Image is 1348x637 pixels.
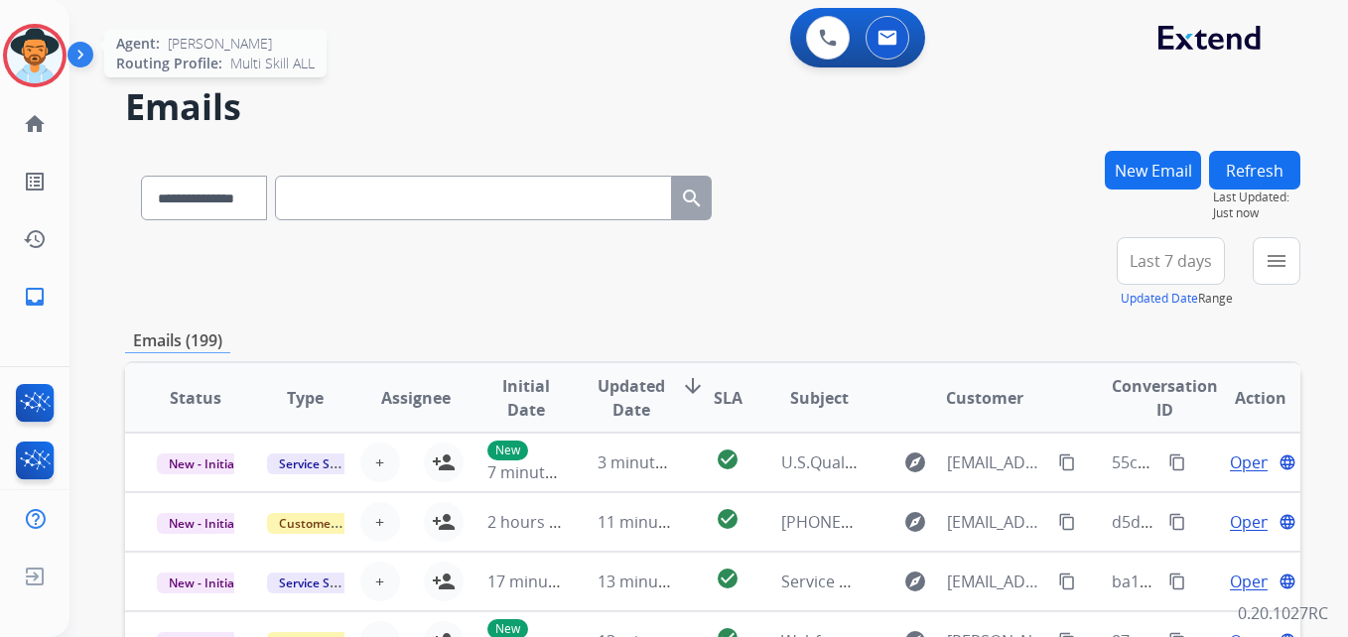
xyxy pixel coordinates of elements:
[1213,205,1300,221] span: Just now
[781,451,1076,473] span: U.S.Quality Furniture Invoice Statement
[1117,237,1225,285] button: Last 7 days
[360,502,400,542] button: +
[1105,151,1201,190] button: New Email
[1279,573,1296,590] mat-icon: language
[487,461,594,483] span: 7 minutes ago
[170,386,221,410] span: Status
[23,285,47,309] mat-icon: inbox
[432,510,456,534] mat-icon: person_add
[947,570,1047,593] span: [EMAIL_ADDRESS][DOMAIN_NAME]
[781,511,1002,533] span: [PHONE_NUMBER] Sofa Claim
[1279,513,1296,531] mat-icon: language
[716,507,740,531] mat-icon: check_circle
[781,571,1339,592] span: Service Order 02b9605b-7425-4ae8-9483-2a8061bfdf52 Booked with Velofix
[125,87,1300,127] h2: Emails
[7,28,63,83] img: avatar
[947,510,1047,534] span: [EMAIL_ADDRESS][DOMAIN_NAME]
[381,386,451,410] span: Assignee
[1213,190,1300,205] span: Last Updated:
[487,571,603,592] span: 17 minutes ago
[716,567,740,590] mat-icon: check_circle
[267,513,396,534] span: Customer Support
[267,573,380,593] span: Service Support
[1058,453,1076,471] mat-icon: content_copy
[680,187,704,210] mat-icon: search
[487,374,565,422] span: Initial Date
[157,513,249,534] span: New - Initial
[360,443,400,482] button: +
[360,562,400,601] button: +
[230,54,315,73] span: Multi Skill ALL
[375,450,384,474] span: +
[1230,450,1271,474] span: Open
[287,386,324,410] span: Type
[1121,291,1198,307] button: Updated Date
[714,386,742,410] span: SLA
[1121,290,1233,307] span: Range
[1230,510,1271,534] span: Open
[790,386,849,410] span: Subject
[168,34,272,54] span: [PERSON_NAME]
[598,451,704,473] span: 3 minutes ago
[1058,513,1076,531] mat-icon: content_copy
[23,170,47,193] mat-icon: list_alt
[267,453,380,474] span: Service Support
[432,450,456,474] mat-icon: person_add
[716,447,740,471] mat-icon: check_circle
[116,54,222,73] span: Routing Profile:
[1190,363,1300,433] th: Action
[125,328,230,353] p: Emails (199)
[23,227,47,251] mat-icon: history
[598,374,665,422] span: Updated Date
[598,511,713,533] span: 11 minutes ago
[23,112,47,136] mat-icon: home
[903,570,927,593] mat-icon: explore
[1058,573,1076,590] mat-icon: content_copy
[947,450,1047,474] span: [EMAIL_ADDRESS][DOMAIN_NAME]
[1265,249,1288,273] mat-icon: menu
[487,441,528,460] p: New
[375,570,384,593] span: +
[903,450,927,474] mat-icon: explore
[1168,513,1186,531] mat-icon: content_copy
[1168,453,1186,471] mat-icon: content_copy
[903,510,927,534] mat-icon: explore
[681,374,705,398] mat-icon: arrow_downward
[116,34,160,54] span: Agent:
[432,570,456,593] mat-icon: person_add
[487,511,577,533] span: 2 hours ago
[1168,573,1186,590] mat-icon: content_copy
[157,453,249,474] span: New - Initial
[1209,151,1300,190] button: Refresh
[375,510,384,534] span: +
[1130,257,1212,265] span: Last 7 days
[1112,374,1218,422] span: Conversation ID
[157,573,249,593] span: New - Initial
[1238,601,1328,625] p: 0.20.1027RC
[1230,570,1271,593] span: Open
[598,571,713,592] span: 13 minutes ago
[946,386,1023,410] span: Customer
[1279,453,1296,471] mat-icon: language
